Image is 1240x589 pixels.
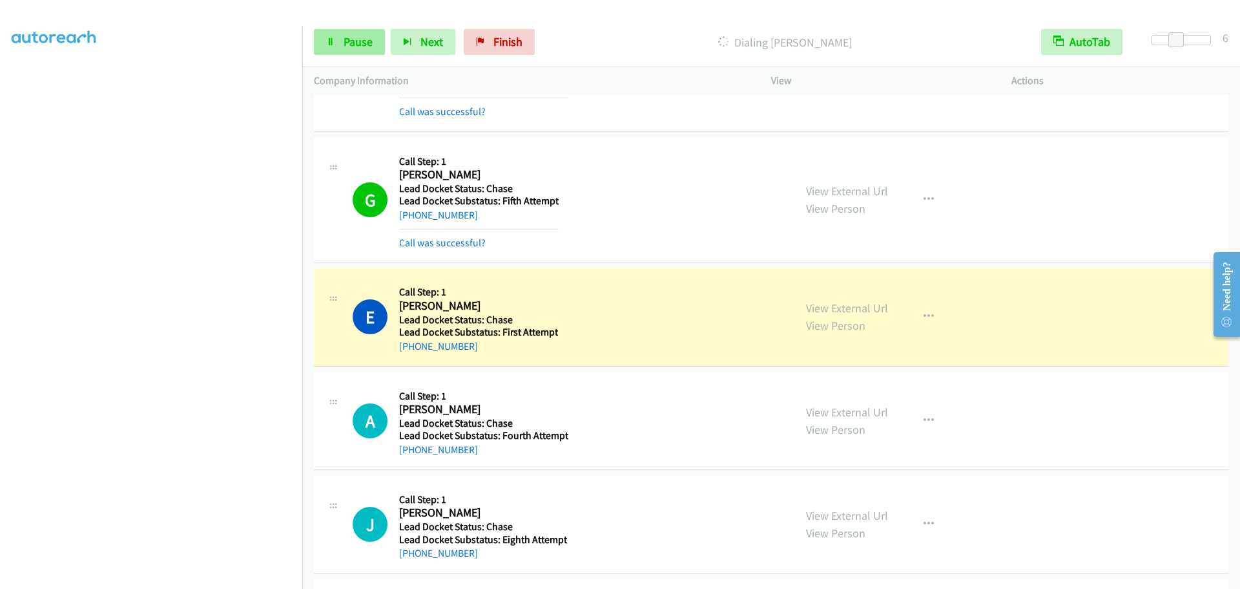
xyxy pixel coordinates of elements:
a: [PHONE_NUMBER] [399,547,478,559]
h5: Lead Docket Status: Chase [399,182,559,195]
a: [PHONE_NUMBER] [399,209,478,221]
div: The call is yet to be attempted [353,507,387,542]
h2: [PERSON_NAME] [399,167,559,182]
h2: [PERSON_NAME] [399,299,558,314]
a: View External Url [806,405,888,420]
h1: E [353,299,387,334]
h5: Call Step: 1 [399,493,567,506]
iframe: Resource Center [1203,243,1240,346]
span: Finish [493,34,522,49]
a: View External Url [806,508,888,523]
h5: Lead Docket Substatus: Eighth Attempt [399,533,567,546]
a: View External Url [806,184,888,198]
h5: Lead Docket Substatus: Fourth Attempt [399,429,568,442]
button: AutoTab [1041,29,1122,55]
h2: [PERSON_NAME] [399,402,568,417]
a: [PHONE_NUMBER] [399,340,478,352]
span: Pause [344,34,373,49]
h5: Call Step: 1 [399,286,558,299]
h5: Lead Docket Status: Chase [399,314,558,327]
h5: Lead Docket Status: Chase [399,520,567,533]
a: View Person [806,201,865,216]
button: Next [391,29,455,55]
a: View Person [806,526,865,541]
div: 6 [1223,29,1228,47]
a: Call was successful? [399,237,486,249]
a: View Person [806,318,865,333]
a: View External Url [806,301,888,316]
h5: Call Step: 1 [399,390,568,403]
a: [PHONE_NUMBER] [399,444,478,456]
h1: G [353,182,387,217]
h1: J [353,507,387,542]
span: Next [420,34,443,49]
p: Dialing [PERSON_NAME] [552,34,1018,51]
h5: Call Step: 1 [399,155,559,168]
a: Finish [464,29,535,55]
h5: Lead Docket Status: Chase [399,417,568,430]
h5: Lead Docket Substatus: First Attempt [399,326,558,339]
p: Company Information [314,73,748,89]
p: Actions [1011,73,1228,89]
div: The call is yet to be attempted [353,403,387,438]
a: View Person [806,422,865,437]
a: Pause [314,29,385,55]
h2: [PERSON_NAME] [399,506,567,520]
h1: A [353,403,387,438]
h5: Lead Docket Substatus: Fifth Attempt [399,195,559,208]
a: Call was successful? [399,105,486,118]
p: View [771,73,988,89]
